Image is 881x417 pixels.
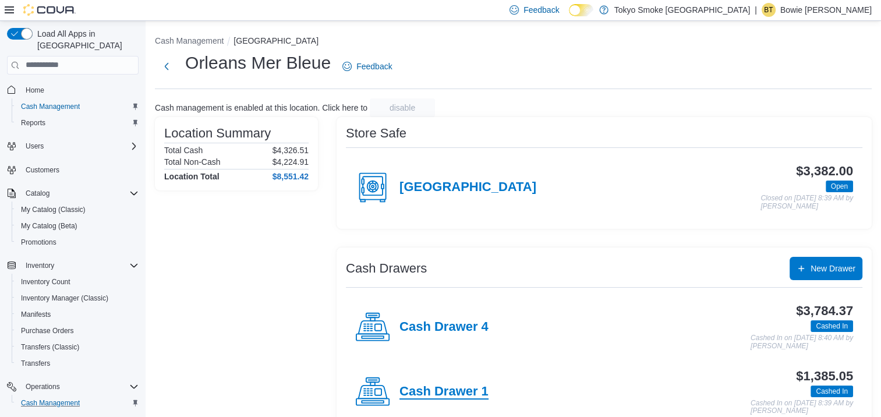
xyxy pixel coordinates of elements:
h3: $1,385.05 [796,369,853,383]
button: Transfers [12,355,143,372]
span: Manifests [21,310,51,319]
nav: An example of EuiBreadcrumbs [155,35,872,49]
button: New Drawer [790,257,862,280]
span: Transfers [16,356,139,370]
button: Cash Management [12,98,143,115]
button: Manifests [12,306,143,323]
span: Catalog [26,189,49,198]
span: Cash Management [21,398,80,408]
span: Open [831,181,848,192]
a: Cash Management [16,100,84,114]
span: disable [390,102,415,114]
span: Cashed In [811,320,853,332]
button: Promotions [12,234,143,250]
h3: Cash Drawers [346,261,427,275]
button: My Catalog (Beta) [12,218,143,234]
span: Home [21,83,139,97]
p: | [755,3,757,17]
h3: Location Summary [164,126,271,140]
p: Closed on [DATE] 8:39 AM by [PERSON_NAME] [760,195,853,210]
span: Cash Management [16,100,139,114]
span: Transfers (Classic) [16,340,139,354]
span: Promotions [16,235,139,249]
span: Cashed In [816,386,848,397]
span: Transfers (Classic) [21,342,79,352]
h4: $8,551.42 [273,172,309,181]
button: Operations [2,379,143,395]
a: Feedback [338,55,397,78]
p: Cashed In on [DATE] 8:40 AM by [PERSON_NAME] [751,334,853,350]
a: Promotions [16,235,61,249]
h3: $3,382.00 [796,164,853,178]
span: Operations [21,380,139,394]
div: Bowie Thibodeau [762,3,776,17]
h3: Store Safe [346,126,406,140]
button: Inventory [21,259,59,273]
p: $4,326.51 [273,146,309,155]
span: Customers [21,162,139,177]
span: Purchase Orders [16,324,139,338]
span: Purchase Orders [21,326,74,335]
a: Customers [21,163,64,177]
span: Feedback [356,61,392,72]
button: Reports [12,115,143,131]
span: Inventory Count [16,275,139,289]
button: Transfers (Classic) [12,339,143,355]
button: My Catalog (Classic) [12,202,143,218]
button: Home [2,82,143,98]
span: Inventory Count [21,277,70,287]
span: Reports [21,118,45,128]
a: Home [21,83,49,97]
h4: Cash Drawer 1 [399,384,489,400]
h6: Total Non-Cash [164,157,221,167]
button: Inventory Count [12,274,143,290]
a: Transfers [16,356,55,370]
span: My Catalog (Classic) [21,205,86,214]
h4: Location Total [164,172,220,181]
h4: Cash Drawer 4 [399,320,489,335]
span: My Catalog (Beta) [21,221,77,231]
span: Dark Mode [569,16,569,17]
span: My Catalog (Beta) [16,219,139,233]
span: Inventory [26,261,54,270]
span: Open [826,181,853,192]
p: $4,224.91 [273,157,309,167]
button: Next [155,55,178,78]
span: Catalog [21,186,139,200]
button: Purchase Orders [12,323,143,339]
a: Reports [16,116,50,130]
p: Tokyo Smoke [GEOGRAPHIC_DATA] [614,3,751,17]
span: Transfers [21,359,50,368]
button: Catalog [2,185,143,202]
span: Manifests [16,308,139,321]
h3: $3,784.37 [796,304,853,318]
button: Inventory [2,257,143,274]
button: Catalog [21,186,54,200]
span: Inventory [21,259,139,273]
a: Inventory Manager (Classic) [16,291,113,305]
h1: Orleans Mer Bleue [185,51,331,75]
span: Feedback [523,4,559,16]
button: Cash Management [12,395,143,411]
input: Dark Mode [569,4,593,16]
a: Manifests [16,308,55,321]
span: Reports [16,116,139,130]
a: Purchase Orders [16,324,79,338]
span: Inventory Manager (Classic) [21,294,108,303]
p: Cashed In on [DATE] 8:39 AM by [PERSON_NAME] [751,400,853,415]
span: Customers [26,165,59,175]
a: My Catalog (Classic) [16,203,90,217]
span: Inventory Manager (Classic) [16,291,139,305]
span: Load All Apps in [GEOGRAPHIC_DATA] [33,28,139,51]
span: BT [764,3,773,17]
span: Users [26,142,44,151]
button: Users [21,139,48,153]
a: Inventory Count [16,275,75,289]
span: Home [26,86,44,95]
button: Inventory Manager (Classic) [12,290,143,306]
span: Operations [26,382,60,391]
h4: [GEOGRAPHIC_DATA] [399,180,536,195]
a: Cash Management [16,396,84,410]
a: Transfers (Classic) [16,340,84,354]
a: My Catalog (Beta) [16,219,82,233]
